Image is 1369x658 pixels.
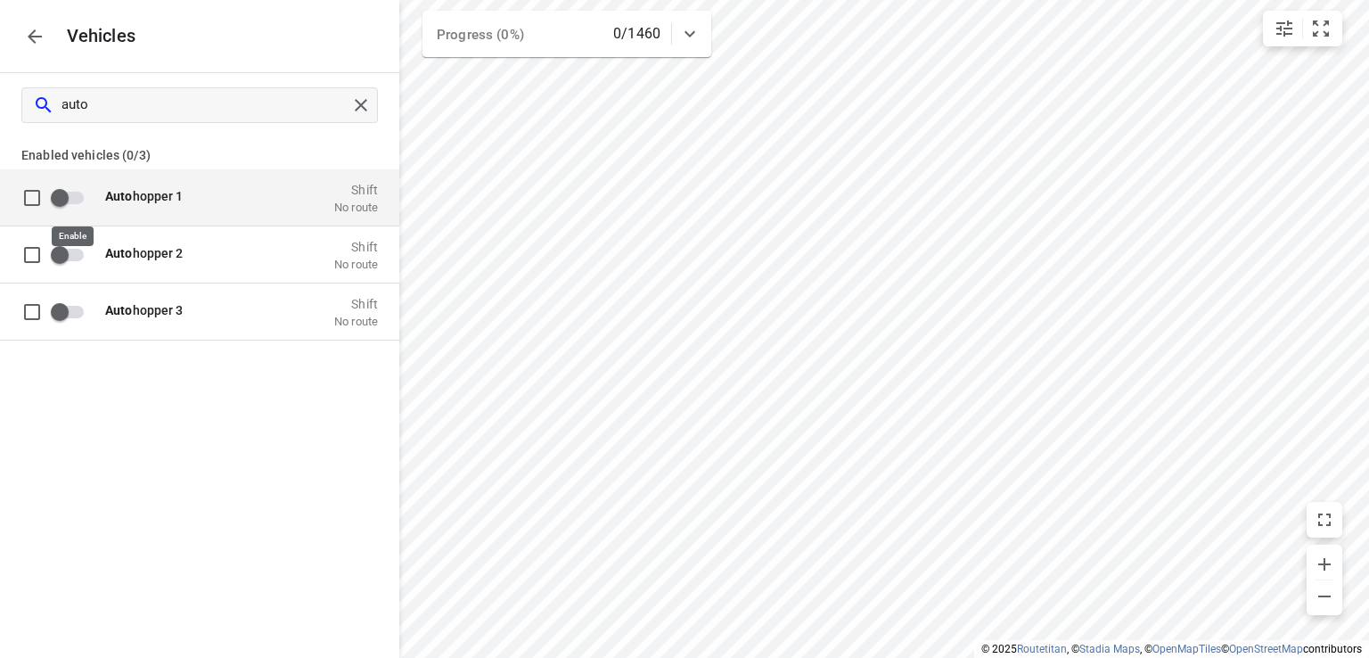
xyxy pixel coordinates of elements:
li: © 2025 , © , © © contributors [981,643,1362,655]
p: Shift [334,182,378,196]
span: hopper 3 [105,302,184,317]
div: Progress (0%)0/1460 [422,11,711,57]
b: Auto [105,302,133,317]
a: OpenMapTiles [1152,643,1221,655]
p: No route [334,200,378,214]
span: Enable [50,294,94,328]
p: 0/1460 [613,23,660,45]
a: OpenStreetMap [1229,643,1303,655]
button: Map settings [1267,11,1302,46]
p: No route [334,314,378,328]
p: Shift [334,239,378,253]
span: Progress (0%) [437,27,524,43]
span: Enable [50,237,94,271]
b: Auto [105,245,133,259]
span: hopper 1 [105,188,184,202]
div: small contained button group [1263,11,1342,46]
b: Auto [105,188,133,202]
p: No route [334,257,378,271]
button: Fit zoom [1303,11,1339,46]
p: Vehicles [53,26,136,46]
input: Search vehicles [61,91,348,119]
a: Stadia Maps [1079,643,1140,655]
span: hopper 2 [105,245,184,259]
a: Routetitan [1017,643,1067,655]
p: Shift [334,296,378,310]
